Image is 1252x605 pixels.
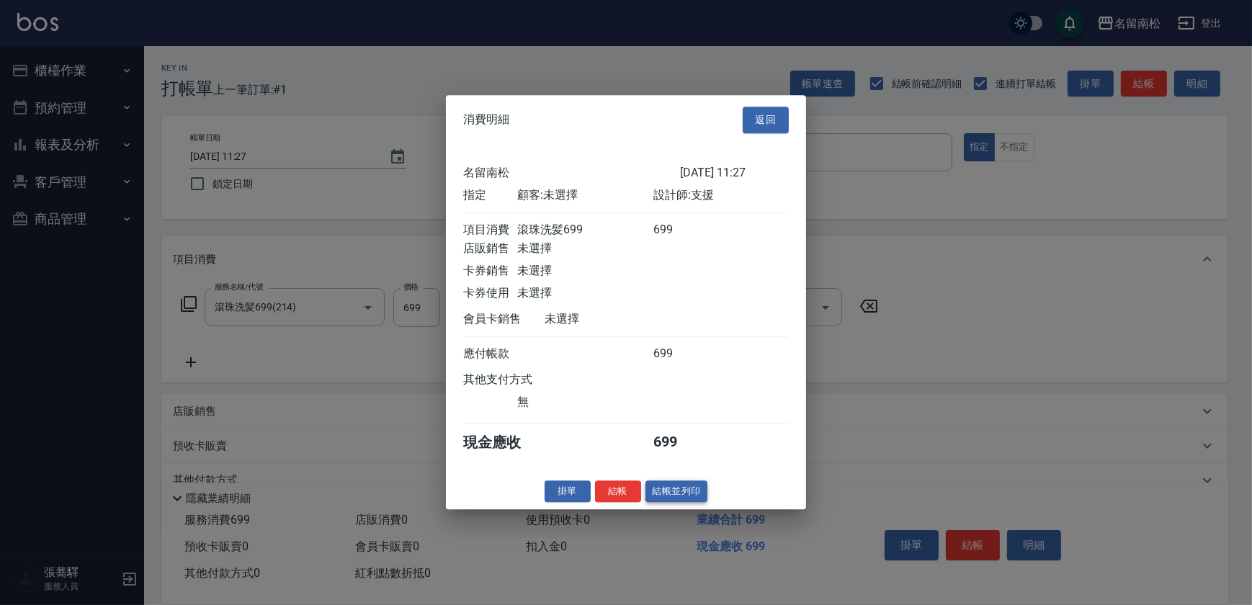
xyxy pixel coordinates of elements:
div: 滾珠洗髪699 [517,223,653,238]
button: 結帳並列印 [645,480,708,503]
button: 返回 [743,107,789,133]
div: 指定 [463,188,517,203]
div: 未選擇 [517,286,653,301]
div: 其他支付方式 [463,372,572,387]
span: 消費明細 [463,113,509,127]
div: 未選擇 [517,264,653,279]
div: 卡券使用 [463,286,517,301]
div: 項目消費 [463,223,517,238]
div: 會員卡銷售 [463,312,545,327]
div: 699 [653,433,707,452]
div: 店販銷售 [463,241,517,256]
button: 結帳 [595,480,641,503]
div: 未選擇 [545,312,680,327]
div: 卡券銷售 [463,264,517,279]
div: [DATE] 11:27 [680,166,789,181]
div: 設計師: 支援 [653,188,789,203]
div: 699 [653,223,707,238]
div: 應付帳款 [463,346,517,362]
div: 名留南松 [463,166,680,181]
button: 掛單 [545,480,591,503]
div: 無 [517,395,653,410]
div: 未選擇 [517,241,653,256]
div: 699 [653,346,707,362]
div: 現金應收 [463,433,545,452]
div: 顧客: 未選擇 [517,188,653,203]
